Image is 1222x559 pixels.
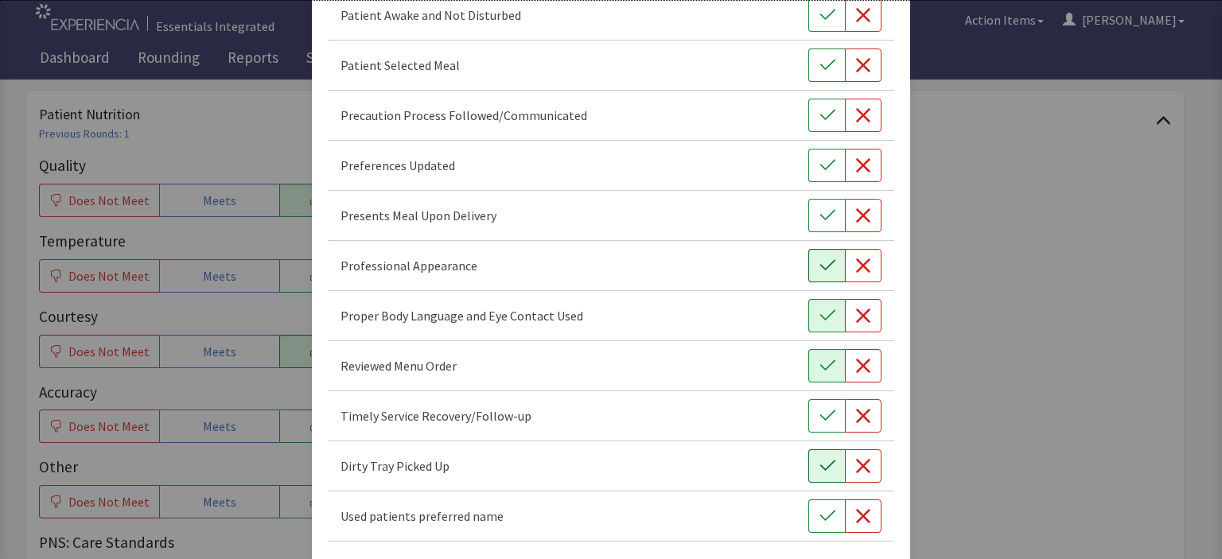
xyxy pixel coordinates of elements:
p: Reviewed Menu Order [341,356,457,375]
p: Presents Meal Upon Delivery [341,206,496,225]
p: Used patients preferred name [341,507,504,526]
p: Patient Selected Meal [341,56,460,75]
p: Timely Service Recovery/Follow-up [341,406,531,425]
p: Preferences Updated [341,156,455,175]
p: Proper Body Language and Eye Contact Used [341,306,583,325]
p: Dirty Tray Picked Up [341,456,449,476]
p: Professional Appearance [341,256,477,275]
p: Precaution Process Followed/Communicated [341,106,587,125]
p: Patient Awake and Not Disturbed [341,6,521,25]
